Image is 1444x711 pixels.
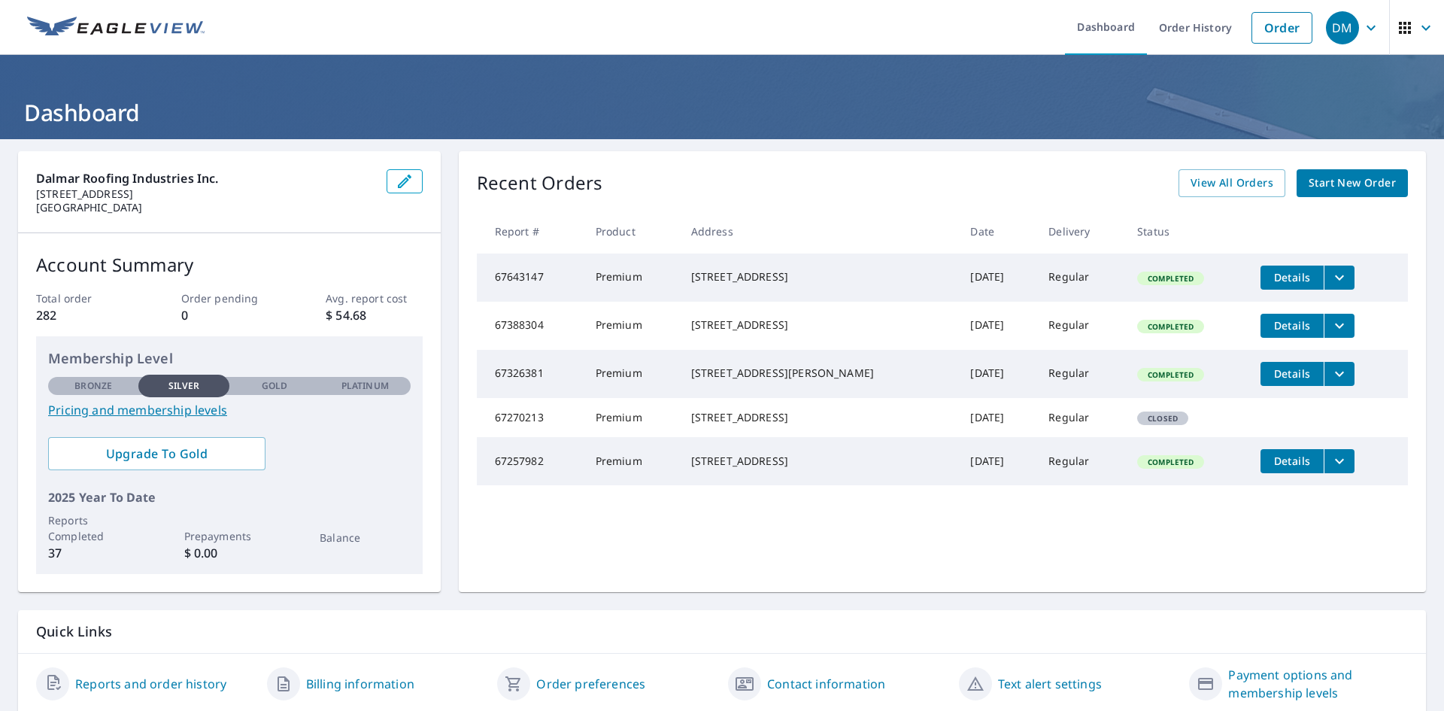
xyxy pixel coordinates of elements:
[306,675,414,693] a: Billing information
[536,675,645,693] a: Order preferences
[958,254,1036,302] td: [DATE]
[326,306,422,324] p: $ 54.68
[320,530,410,545] p: Balance
[1270,270,1315,284] span: Details
[60,445,253,462] span: Upgrade To Gold
[184,544,275,562] p: $ 0.00
[477,398,584,437] td: 67270213
[1036,302,1125,350] td: Regular
[1139,457,1203,467] span: Completed
[691,410,947,425] div: [STREET_ADDRESS]
[679,209,959,254] th: Address
[48,544,138,562] p: 37
[1036,398,1125,437] td: Regular
[477,302,584,350] td: 67388304
[767,675,885,693] a: Contact information
[36,306,132,324] p: 282
[958,398,1036,437] td: [DATE]
[36,290,132,306] p: Total order
[1270,366,1315,381] span: Details
[477,209,584,254] th: Report #
[326,290,422,306] p: Avg. report cost
[1297,169,1408,197] a: Start New Order
[1036,437,1125,485] td: Regular
[1309,174,1396,193] span: Start New Order
[48,512,138,544] p: Reports Completed
[48,488,411,506] p: 2025 Year To Date
[1228,666,1408,702] a: Payment options and membership levels
[181,306,278,324] p: 0
[168,379,200,393] p: Silver
[477,437,584,485] td: 67257982
[1270,318,1315,333] span: Details
[691,269,947,284] div: [STREET_ADDRESS]
[48,437,265,470] a: Upgrade To Gold
[36,201,375,214] p: [GEOGRAPHIC_DATA]
[584,350,679,398] td: Premium
[1260,362,1324,386] button: detailsBtn-67326381
[1324,362,1355,386] button: filesDropdownBtn-67326381
[262,379,287,393] p: Gold
[584,302,679,350] td: Premium
[1036,350,1125,398] td: Regular
[48,348,411,369] p: Membership Level
[691,366,947,381] div: [STREET_ADDRESS][PERSON_NAME]
[184,528,275,544] p: Prepayments
[36,169,375,187] p: Dalmar Roofing Industries Inc.
[181,290,278,306] p: Order pending
[1324,266,1355,290] button: filesDropdownBtn-67643147
[1260,314,1324,338] button: detailsBtn-67388304
[691,454,947,469] div: [STREET_ADDRESS]
[958,437,1036,485] td: [DATE]
[958,302,1036,350] td: [DATE]
[1036,209,1125,254] th: Delivery
[477,254,584,302] td: 67643147
[1179,169,1285,197] a: View All Orders
[1139,273,1203,284] span: Completed
[36,622,1408,641] p: Quick Links
[1191,174,1273,193] span: View All Orders
[48,401,411,419] a: Pricing and membership levels
[958,209,1036,254] th: Date
[477,169,603,197] p: Recent Orders
[584,209,679,254] th: Product
[1324,449,1355,473] button: filesDropdownBtn-67257982
[584,437,679,485] td: Premium
[1139,369,1203,380] span: Completed
[1036,254,1125,302] td: Regular
[584,254,679,302] td: Premium
[74,379,112,393] p: Bronze
[1326,11,1359,44] div: DM
[1260,266,1324,290] button: detailsBtn-67643147
[341,379,389,393] p: Platinum
[1125,209,1248,254] th: Status
[36,187,375,201] p: [STREET_ADDRESS]
[958,350,1036,398] td: [DATE]
[584,398,679,437] td: Premium
[477,350,584,398] td: 67326381
[36,251,423,278] p: Account Summary
[75,675,226,693] a: Reports and order history
[998,675,1102,693] a: Text alert settings
[1139,413,1187,424] span: Closed
[1260,449,1324,473] button: detailsBtn-67257982
[1251,12,1312,44] a: Order
[27,17,205,39] img: EV Logo
[691,318,947,333] div: [STREET_ADDRESS]
[1139,321,1203,332] span: Completed
[18,97,1426,128] h1: Dashboard
[1324,314,1355,338] button: filesDropdownBtn-67388304
[1270,454,1315,468] span: Details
